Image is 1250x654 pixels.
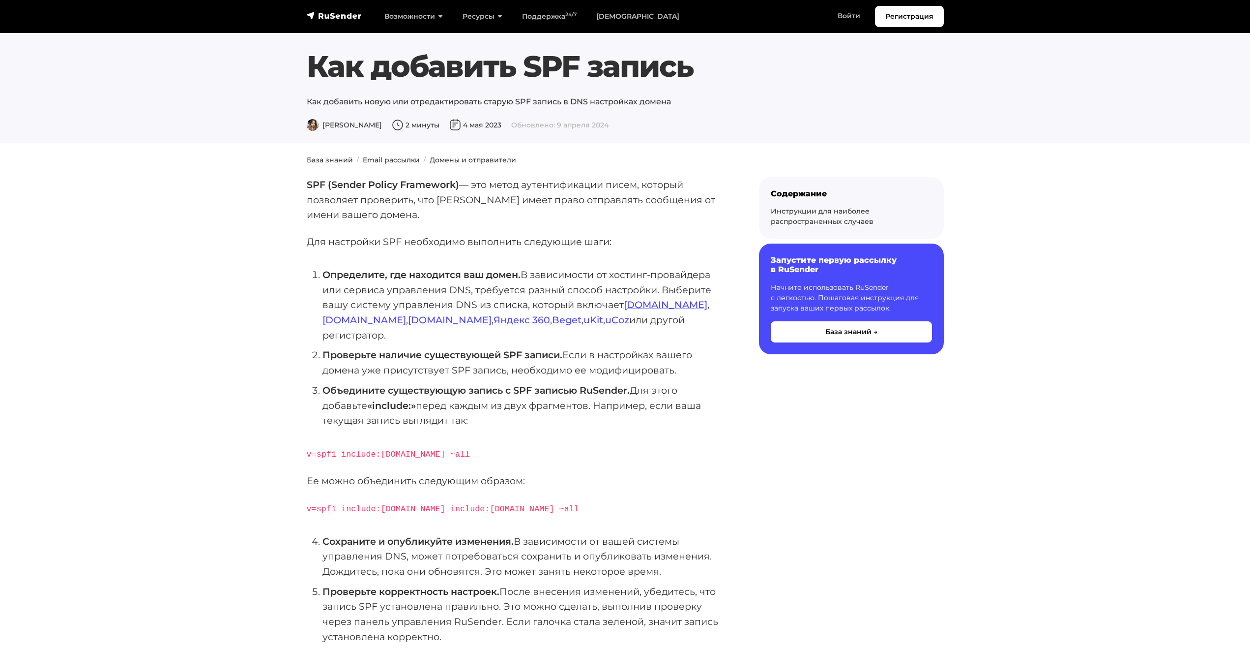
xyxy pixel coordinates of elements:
[392,119,404,131] img: Время чтения
[307,177,727,222] p: — это метод аутентификации писем, который позволяет проверить, что [PERSON_NAME] имеет право отпр...
[301,155,950,165] nav: breadcrumb
[875,6,944,27] a: Регистрация
[453,6,512,27] a: Ресурсы
[307,504,579,514] code: v=spf1 include:[DOMAIN_NAME] include:[DOMAIN_NAME] ~all
[322,534,727,579] li: В зависимости от вашей системы управления DNS, может потребоваться сохранить и опубликовать измен...
[307,49,944,84] h1: Как добавить SPF запись
[512,6,586,27] a: Поддержка24/7
[552,314,581,326] a: Beget
[367,400,416,411] strong: «include:»
[307,450,470,459] code: v=spf1 include:[DOMAIN_NAME] ~all
[307,179,459,190] strong: SPF (Sender Policy Framework)
[430,156,516,164] a: Домены и отправители
[307,96,944,108] p: Как добавить новую или отредактировать старую SPF запись в DNS настройках домена
[307,121,382,129] span: [PERSON_NAME]
[307,473,727,489] p: Ее можно объединить следующим образом:
[322,535,514,547] strong: Сохраните и опубликуйте изменения.
[583,314,603,326] a: uKit
[771,321,932,343] button: База знаний →
[449,121,501,129] span: 4 мая 2023
[322,269,521,280] strong: Определите, где находится ваш домен.
[511,121,609,129] span: Обновлено: 9 апреля 2024
[322,383,727,428] li: Для этого добавьте перед каждым из двух фрагментов. Например, если ваша текущая запись выглядит так:
[771,207,873,226] a: Инструкции для наиболее распространенных случаев
[771,255,932,274] h6: Запустите первую рассылку в RuSender
[322,584,727,645] li: После внесения изменений, убедитесь, что запись SPF установлена правильно. Это можно сделать, вып...
[307,234,727,249] p: Для настройки SPF необходимо выполнить следующие шаги:
[586,6,689,27] a: [DEMOGRAPHIC_DATA]
[322,349,562,361] strong: Проверьте наличие существующей SPF записи.
[322,267,727,343] li: В зависимости от хостинг-провайдера или сервиса управления DNS, требуется разный способ настройки...
[828,6,870,26] a: Войти
[565,11,577,18] sup: 24/7
[363,156,420,164] a: Email рассылки
[322,586,499,597] strong: Проверьте корректность настроек.
[408,314,492,326] a: [DOMAIN_NAME]
[322,347,727,377] li: Если в настройках вашего домена уже присутствует SPF запись, необходимо ее модифицировать.
[494,314,550,326] a: Яндекс 360
[307,156,353,164] a: База знаний
[322,384,630,396] strong: Объедините существующую запись с SPF записью RuSender.
[322,314,406,326] a: [DOMAIN_NAME]
[771,282,932,313] p: Начните использовать RuSender с легкостью. Пошаговая инструкция для запуска ваших первых рассылок.
[392,121,439,129] span: 2 минуты
[624,299,707,311] a: [DOMAIN_NAME]
[449,119,461,131] img: Дата публикации
[375,6,453,27] a: Возможности
[771,189,932,198] div: Содержание
[307,11,362,21] img: RuSender
[759,244,944,354] a: Запустите первую рассылку в RuSender Начните использовать RuSender с легкостью. Пошаговая инструк...
[605,314,629,326] a: uCoz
